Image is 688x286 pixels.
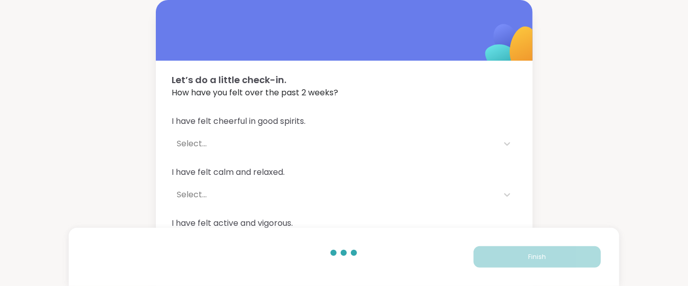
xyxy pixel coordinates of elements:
span: I have felt cheerful in good spirits. [172,115,516,127]
span: I have felt active and vigorous. [172,217,516,229]
div: Select... [177,138,493,150]
span: How have you felt over the past 2 weeks? [172,87,516,99]
span: I have felt calm and relaxed. [172,166,516,178]
span: Let’s do a little check-in. [172,73,516,87]
span: Finish [528,252,546,262]
div: Select... [177,189,493,201]
button: Finish [474,246,601,268]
